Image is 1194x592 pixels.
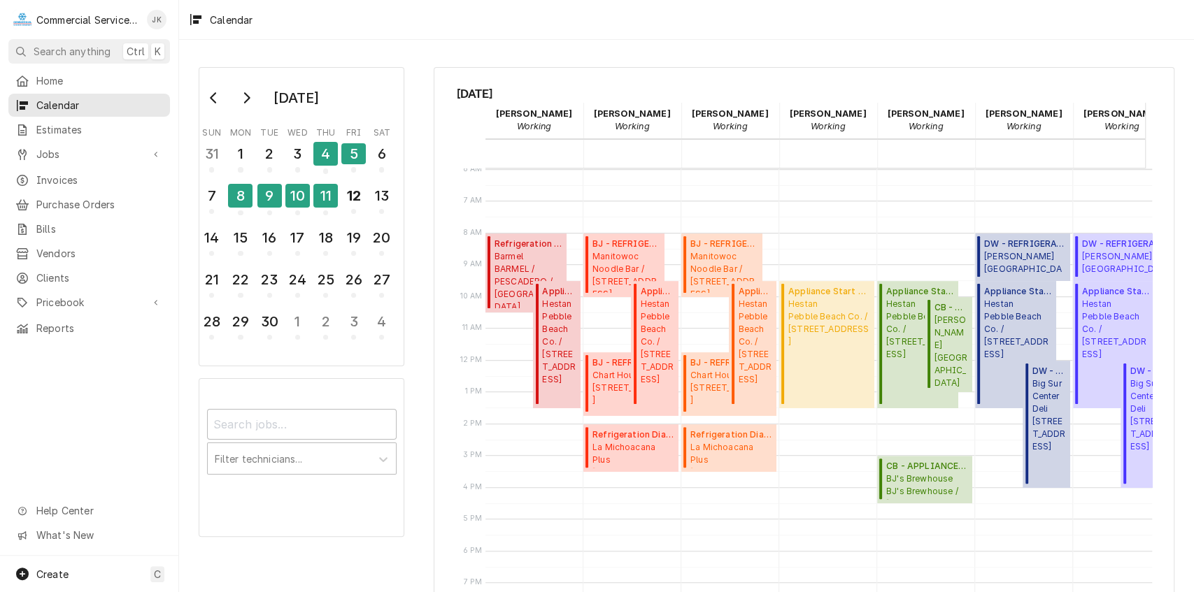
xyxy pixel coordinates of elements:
[207,396,397,489] div: Calendar Filters
[925,297,972,393] div: CB - HVAC(Finalized)[PERSON_NAME][GEOGRAPHIC_DATA][STREET_ADDRESS]
[886,298,954,361] span: Hestan Pebble Beach Co. / [STREET_ADDRESS]
[779,281,875,408] div: [Service] Appliance Start Up Hestan Pebble Beach Co. / 1700 17 Mile Dr, Del Monte Forest, CA 9395...
[810,121,845,131] em: Working
[460,259,486,270] span: 9 AM
[887,108,964,119] strong: [PERSON_NAME]
[690,441,772,468] span: La Michoacana Plus [STREET_ADDRESS]
[681,103,779,138] div: Brandon Johnson - Working
[1104,121,1139,131] em: Working
[681,233,762,297] div: BJ - REFRIGERATION(Uninvoiced)ManitowocNoodle Bar / [STREET_ADDRESS]
[229,143,251,164] div: 1
[8,94,170,117] a: Calendar
[228,184,253,208] div: 8
[1006,121,1041,131] em: Working
[984,285,1052,298] span: Appliance Start Up ( Awaiting Client Go-Ahead )
[984,238,1066,250] span: DW - REFRIGERATION ( Finalized )
[690,238,758,250] span: BJ - REFRIGERATION ( Uninvoiced )
[460,195,486,206] span: 7 AM
[495,238,562,250] span: Refrigeration Diagnostic ( Active )
[1082,238,1164,250] span: DW - REFRIGERATION ( Finalized )
[259,227,280,248] div: 16
[1121,361,1168,488] div: DW - REFRIGERATION(Uninvoiced)Big Sur Center Deli[STREET_ADDRESS]
[13,10,32,29] div: C
[368,122,396,139] th: Saturday
[36,321,163,335] span: Reports
[229,311,251,332] div: 29
[925,297,972,393] div: [Service] CB - HVAC Stevenson School 3152 Forest Lake Rd., Pebble Beach, CA 93953 ID: JOB-9444 St...
[127,44,145,59] span: Ctrl
[788,285,870,298] span: Appliance Start Up ( Awaiting Client Go-Ahead )
[789,108,866,119] strong: [PERSON_NAME]
[36,270,163,285] span: Clients
[312,122,340,139] th: Thursday
[341,143,366,164] div: 5
[457,291,486,302] span: 10 AM
[583,233,664,297] div: BJ - REFRIGERATION(Uninvoiced)ManitowocNoodle Bar / [STREET_ADDRESS]
[877,103,975,138] div: Carson Bourdet - Working
[592,356,674,369] span: BJ - REFRIGERATION ( Finalized )
[592,441,674,468] span: La Michoacana Plus [STREET_ADDRESS]
[36,197,163,212] span: Purchase Orders
[1073,103,1171,138] div: Joey Gallegos - Working
[985,108,1062,119] strong: [PERSON_NAME]
[34,44,111,59] span: Search anything
[729,281,776,408] div: Appliance Start Up(Awaiting Client Go-Ahead)HestanPebble Beach Co. / [STREET_ADDRESS]
[207,409,397,440] input: Search jobs...
[640,285,674,298] span: Appliance Start Up ( Awaiting Client Go-Ahead )
[36,528,162,542] span: What's New
[313,184,338,208] div: 11
[257,184,282,208] div: 9
[738,298,772,386] span: Hestan Pebble Beach Co. / [STREET_ADDRESS]
[36,568,69,580] span: Create
[712,121,747,131] em: Working
[583,424,679,472] div: Refrigeration Diagnostic(Finalized)La Michoacana Plus[STREET_ADDRESS]
[459,322,486,333] span: 11 AM
[593,108,670,119] strong: [PERSON_NAME]
[283,122,311,139] th: Wednesday
[975,233,1071,281] div: [Service] DW - REFRIGERATION Gonzales Unified School District Gonzales High School / 501 5th St, ...
[738,285,772,298] span: Appliance Start Up ( Awaiting Client Go-Ahead )
[631,281,678,408] div: [Service] Appliance Start Up Hestan Pebble Beach Co. / 1700 17 Mile Dr, Del Monte Forest, CA 9395...
[788,298,870,348] span: Hestan Pebble Beach Co. / [STREET_ADDRESS]
[147,10,166,29] div: John Key's Avatar
[975,103,1073,138] div: David Waite - Working
[984,298,1052,361] span: Hestan Pebble Beach Co. / [STREET_ADDRESS]
[315,311,336,332] div: 2
[583,233,664,297] div: [Service] BJ - REFRIGERATION Manitowoc Noodle Bar / 215 Reservation Rd Ste E, Marina, CA 93933 ID...
[592,369,674,407] span: Chart House [STREET_ADDRESS]
[371,143,392,164] div: 6
[691,108,768,119] strong: [PERSON_NAME]
[984,250,1066,277] span: [PERSON_NAME][GEOGRAPHIC_DATA] [PERSON_NAME][GEOGRAPHIC_DATA] / [STREET_ADDRESS][PERSON_NAME]
[36,73,163,88] span: Home
[460,418,486,429] span: 2 PM
[1130,377,1164,453] span: Big Sur Center Deli [STREET_ADDRESS]
[287,269,308,290] div: 24
[460,545,486,556] span: 6 PM
[36,295,142,310] span: Pricebook
[154,567,161,582] span: C
[877,281,958,408] div: [Service] Appliance Start Up Hestan Pebble Beach Co. / 1700 17 Mile Dr, Del Monte Forest, CA 9395...
[542,298,576,386] span: Hestan Pebble Beach Co. / [STREET_ADDRESS]
[886,285,954,298] span: Appliance Start Up ( Awaiting Client Go-Ahead )
[640,298,674,386] span: Hestan Pebble Beach Co. / [STREET_ADDRESS]
[36,222,163,236] span: Bills
[13,10,32,29] div: Commercial Service Co.'s Avatar
[8,291,170,314] a: Go to Pricebook
[340,122,368,139] th: Friday
[343,185,364,206] div: 12
[343,227,364,248] div: 19
[1082,250,1164,277] span: [PERSON_NAME][GEOGRAPHIC_DATA] [PERSON_NAME][GEOGRAPHIC_DATA] / [STREET_ADDRESS][PERSON_NAME]
[8,217,170,240] a: Bills
[1023,361,1070,488] div: DW - REFRIGERATION(Uninvoiced)Big Sur Center Deli[STREET_ADDRESS]
[343,269,364,290] div: 26
[886,460,968,472] span: CB - APPLIANCE ( Finalized )
[371,269,392,290] div: 27
[779,103,877,138] div: Brian Key - Working
[371,185,392,206] div: 13
[583,352,679,416] div: [Service] BJ - REFRIGERATION Chart House 444 Cannery Row, Monterey, CA 93940 ID: JOB-9448 Status:...
[1032,365,1066,377] span: DW - REFRIGERATION ( Uninvoiced )
[485,233,567,313] div: Refrigeration Diagnostic(Active)BarmelBARMEL / PESCADERO / [GEOGRAPHIC_DATA][PERSON_NAME], [GEOGR...
[1082,298,1150,361] span: Hestan Pebble Beach Co. / [STREET_ADDRESS]
[877,281,958,408] div: Appliance Start Up(Awaiting Client Go-Ahead)HestanPebble Beach Co. / [STREET_ADDRESS]
[495,108,572,119] strong: [PERSON_NAME]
